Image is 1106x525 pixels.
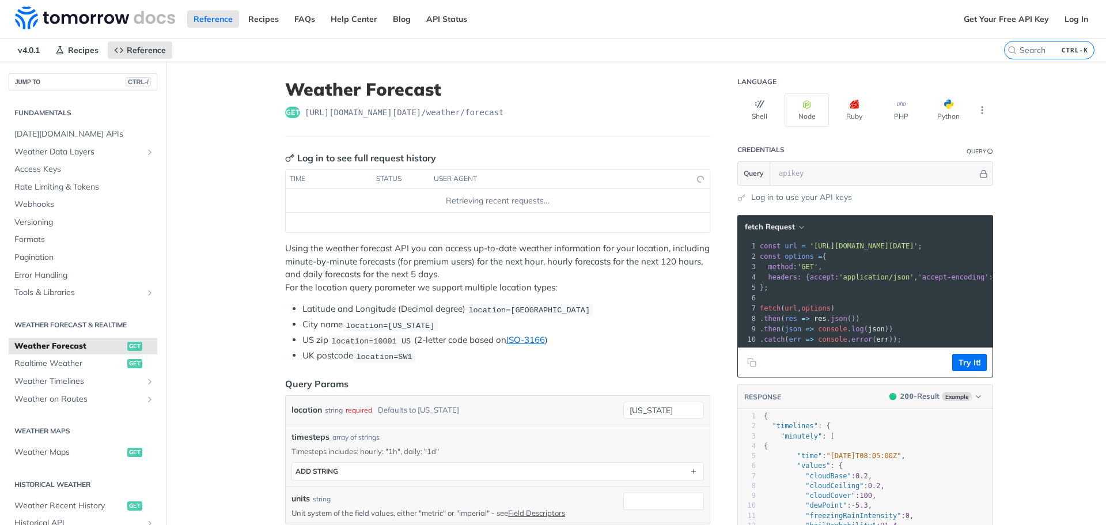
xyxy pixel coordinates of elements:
[738,303,757,314] div: 7
[738,411,756,421] div: 1
[738,241,757,251] div: 1
[764,462,843,470] span: : {
[818,252,822,260] span: =
[760,263,823,271] span: : ,
[942,392,972,401] span: Example
[288,10,321,28] a: FAQs
[1058,10,1094,28] a: Log In
[764,335,785,343] span: catch
[764,412,768,420] span: {
[851,501,855,509] span: -
[14,164,154,175] span: Access Keys
[738,471,756,481] div: 7
[738,451,756,461] div: 5
[127,501,142,511] span: get
[760,242,922,250] span: ;
[14,234,154,245] span: Formats
[14,217,154,228] span: Versioning
[1059,44,1091,56] kbd: CTRL-K
[760,335,902,343] span: . ( . ( ));
[108,41,172,59] a: Reference
[9,426,157,436] h2: Weather Maps
[325,402,343,418] div: string
[785,242,797,250] span: url
[764,315,781,323] span: then
[145,395,154,404] button: Show subpages for Weather on Routes
[9,320,157,330] h2: Weather Forecast & realtime
[302,349,710,362] li: UK postcode
[127,45,166,55] span: Reference
[14,182,154,193] span: Rate Limiting & Tokens
[764,325,781,333] span: then
[14,199,154,210] span: Webhooks
[805,482,863,490] span: "cloudCeiling"
[331,337,411,345] span: location=10001 US
[832,93,876,127] button: Ruby
[313,494,331,504] div: string
[738,501,756,511] div: 10
[764,482,885,490] span: : ,
[127,342,142,351] span: get
[764,501,872,509] span: : ,
[738,324,757,334] div: 9
[285,242,710,294] p: Using the weather forecast API you can access up-to-date weather information for your location, i...
[9,73,157,90] button: JUMP TOCTRL-/
[9,444,157,461] a: Weather Mapsget
[506,334,545,345] a: ISO-3166
[738,334,757,345] div: 10
[49,41,105,59] a: Recipes
[918,273,989,281] span: 'accept-encoding'
[785,315,797,323] span: res
[387,10,417,28] a: Blog
[68,45,99,55] span: Recipes
[14,376,142,387] span: Weather Timelines
[738,282,757,293] div: 5
[805,472,851,480] span: "cloudBase"
[468,305,590,314] span: location=[GEOGRAPHIC_DATA]
[508,508,565,518] a: Field Descriptors
[14,287,142,299] span: Tools & Libraries
[789,335,802,343] span: err
[738,162,770,185] button: Query
[781,432,822,440] span: "minutely"
[285,79,710,100] h1: Weather Forecast
[764,422,831,430] span: : {
[772,422,817,430] span: "timelines"
[285,151,436,165] div: Log in to see full request history
[785,325,801,333] span: json
[764,452,906,460] span: : ,
[738,481,756,491] div: 8
[737,93,782,127] button: Shell
[9,249,157,266] a: Pagination
[145,148,154,157] button: Show subpages for Weather Data Layers
[145,288,154,297] button: Show subpages for Tools & Libraries
[785,93,829,127] button: Node
[9,479,157,490] h2: Historical Weather
[15,6,175,29] img: Tomorrow.io Weather API Docs
[14,146,142,158] span: Weather Data Layers
[14,500,124,512] span: Weather Recent History
[826,452,901,460] span: "[DATE]T08:05:00Z"
[744,354,760,371] button: Copy to clipboard
[760,325,893,333] span: . ( . ( ))
[9,391,157,408] a: Weather on RoutesShow subpages for Weather on Routes
[127,359,142,368] span: get
[285,107,300,118] span: get
[738,314,757,324] div: 8
[884,391,987,402] button: 200200-ResultExample
[9,143,157,161] a: Weather Data LayersShow subpages for Weather Data Layers
[291,402,322,418] label: location
[738,491,756,501] div: 9
[810,273,835,281] span: accept
[773,162,978,185] input: apikey
[738,511,756,521] div: 11
[805,492,855,500] span: "cloudCover"
[332,432,380,443] div: array of strings
[14,341,124,352] span: Weather Forecast
[851,325,864,333] span: log
[285,377,349,391] div: Query Params
[738,441,756,451] div: 4
[760,284,768,292] span: };
[978,168,990,179] button: Hide
[738,461,756,471] div: 6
